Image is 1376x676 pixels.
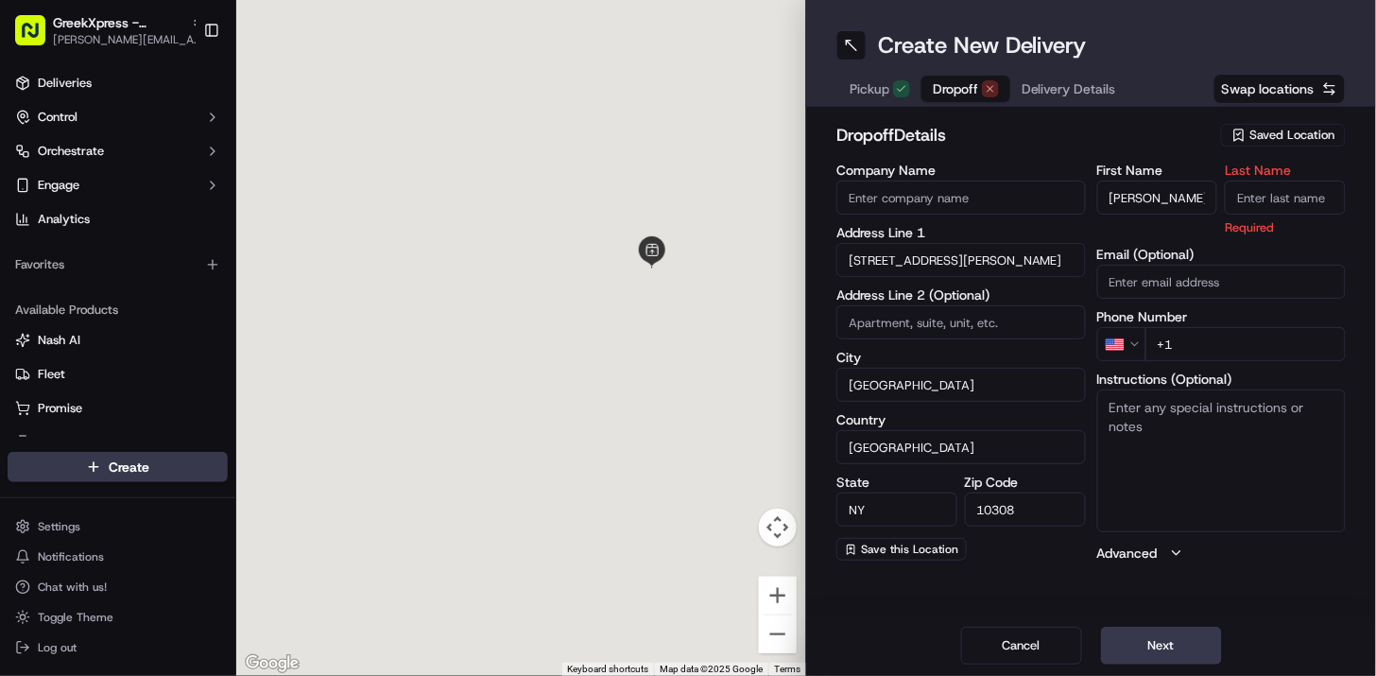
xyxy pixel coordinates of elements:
[8,544,228,570] button: Notifications
[293,242,344,265] button: See all
[8,513,228,540] button: Settings
[241,651,303,676] img: Google
[8,102,228,132] button: Control
[38,294,53,309] img: 1736555255976-a54dd68f-1ca7-489b-9aae-adbdc363a1c4
[254,344,261,359] span: •
[1097,248,1347,261] label: Email (Optional)
[19,246,127,261] div: Past conversations
[49,122,340,142] input: Got a question? Start typing here...
[836,305,1086,339] input: Apartment, suite, unit, etc.
[759,509,797,546] button: Map camera controls
[1022,79,1116,98] span: Delivery Details
[53,13,183,32] button: GreekXpress - [GEOGRAPHIC_DATA]
[38,177,79,194] span: Engage
[160,425,175,440] div: 💻
[53,32,204,47] button: [PERSON_NAME][EMAIL_ADDRESS][DOMAIN_NAME]
[15,434,220,451] a: Product Catalog
[38,109,77,126] span: Control
[8,295,228,325] div: Available Products
[8,136,228,166] button: Orchestrate
[1145,327,1347,361] input: Enter phone number
[38,345,53,360] img: 1736555255976-a54dd68f-1ca7-489b-9aae-adbdc363a1c4
[8,604,228,631] button: Toggle Theme
[179,423,303,442] span: API Documentation
[1097,373,1347,386] label: Instructions (Optional)
[38,519,80,534] span: Settings
[38,640,77,655] span: Log out
[188,469,229,483] span: Pylon
[8,8,196,53] button: GreekXpress - [GEOGRAPHIC_DATA][PERSON_NAME][EMAIL_ADDRESS][DOMAIN_NAME]
[836,430,1086,464] input: Enter country
[85,199,260,215] div: We're available if you need us!
[1097,544,1158,563] label: Advanced
[8,170,228,200] button: Engage
[1097,310,1347,323] label: Phone Number
[836,226,1086,239] label: Address Line 1
[109,458,149,477] span: Create
[133,468,229,483] a: Powered byPylon
[961,627,1082,665] button: Cancel
[8,359,228,390] button: Fleet
[59,293,153,308] span: [PERSON_NAME]
[850,79,889,98] span: Pickup
[759,577,797,615] button: Zoom in
[167,293,206,308] span: [DATE]
[8,204,228,234] a: Analytics
[1225,218,1346,236] p: Required
[8,325,228,355] button: Nash AI
[38,211,90,228] span: Analytics
[774,664,800,674] a: Terms (opens in new tab)
[19,275,49,305] img: Liam S.
[38,580,107,595] span: Chat with us!
[8,427,228,458] button: Product Catalog
[933,79,978,98] span: Dropoff
[19,425,34,440] div: 📗
[836,181,1086,215] input: Enter company name
[965,493,1086,527] input: Enter zip code
[19,326,49,356] img: Dianne Alexi Soriano
[861,542,958,557] span: Save this Location
[40,181,74,215] img: 5e9a9d7314ff4150bce227a61376b483.jpg
[8,250,228,280] div: Favorites
[265,344,303,359] span: [DATE]
[152,415,311,449] a: 💻API Documentation
[38,423,145,442] span: Knowledge Base
[759,615,797,653] button: Zoom out
[1097,164,1218,177] label: First Name
[836,413,1086,426] label: Country
[567,663,648,676] button: Keyboard shortcuts
[836,538,967,561] button: Save this Location
[1097,265,1347,299] input: Enter email address
[19,19,57,57] img: Nash
[15,366,220,383] a: Fleet
[1101,627,1222,665] button: Next
[1097,181,1218,215] input: Enter first name
[836,368,1086,402] input: Enter city
[38,434,129,451] span: Product Catalog
[38,75,92,92] span: Deliveries
[8,574,228,600] button: Chat with us!
[1222,79,1315,98] span: Swap locations
[878,30,1087,61] h1: Create New Delivery
[836,351,1086,364] label: City
[38,400,82,417] span: Promise
[59,344,250,359] span: [PERSON_NAME] [PERSON_NAME]
[836,288,1086,302] label: Address Line 2 (Optional)
[836,476,957,489] label: State
[15,332,220,349] a: Nash AI
[321,186,344,209] button: Start new chat
[15,400,220,417] a: Promise
[1225,181,1346,215] input: Enter last name
[38,366,65,383] span: Fleet
[8,393,228,424] button: Promise
[11,415,152,449] a: 📗Knowledge Base
[38,143,104,160] span: Orchestrate
[8,634,228,661] button: Log out
[1097,544,1347,563] button: Advanced
[241,651,303,676] a: Open this area in Google Maps (opens a new window)
[836,493,957,527] input: Enter state
[85,181,310,199] div: Start new chat
[19,181,53,215] img: 1736555255976-a54dd68f-1ca7-489b-9aae-adbdc363a1c4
